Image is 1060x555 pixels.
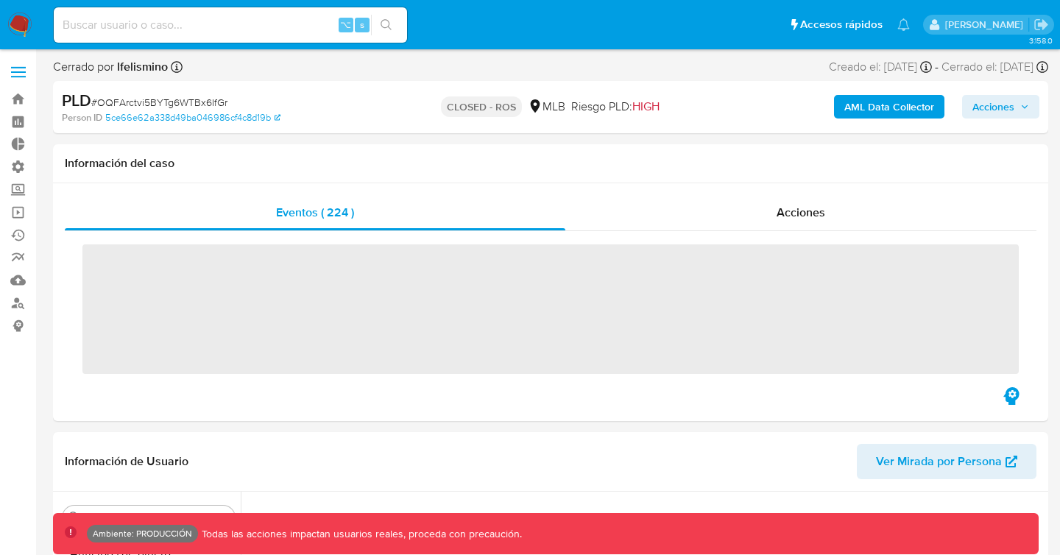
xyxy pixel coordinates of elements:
b: Person ID [62,111,102,124]
span: ⌥ [340,18,351,32]
span: Riesgo PLD: [571,99,660,115]
span: Ver Mirada por Persona [876,444,1002,479]
span: Acciones [777,204,825,221]
p: Todas las acciones impactan usuarios reales, proceda con precaución. [198,527,522,541]
span: Accesos rápidos [800,17,883,32]
b: AML Data Collector [844,95,934,119]
a: Salir [1033,17,1049,32]
span: Cerrado por [53,59,168,75]
p: Ambiente: PRODUCCIÓN [93,531,192,537]
span: Acciones [972,95,1014,119]
button: search-icon [371,15,401,35]
div: Cerrado el: [DATE] [941,59,1048,75]
h1: Información del caso [65,156,1036,171]
button: Acciones [962,95,1039,119]
div: Creado el: [DATE] [829,59,932,75]
b: PLD [62,88,91,112]
b: lfelismino [114,58,168,75]
input: Buscar usuario o caso... [54,15,407,35]
span: Eventos ( 224 ) [276,204,354,221]
span: s [360,18,364,32]
button: AML Data Collector [834,95,944,119]
span: HIGH [632,98,660,115]
button: Buscar [68,512,80,523]
a: Notificaciones [897,18,910,31]
p: juan.jsosa@mercadolibre.com.co [945,18,1028,32]
a: 5ce66e62a338d49ba046986cf4c8d19b [105,111,280,124]
span: ‌ [82,244,1019,374]
h1: Información de Usuario [65,454,188,469]
span: # OQFArctvi5BYTg6WTBx6IfGr [91,95,227,110]
div: MLB [528,99,565,115]
button: Ver Mirada por Persona [857,444,1036,479]
p: CLOSED - ROS [441,96,522,117]
span: - [935,59,939,75]
input: Buscar [83,512,229,525]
